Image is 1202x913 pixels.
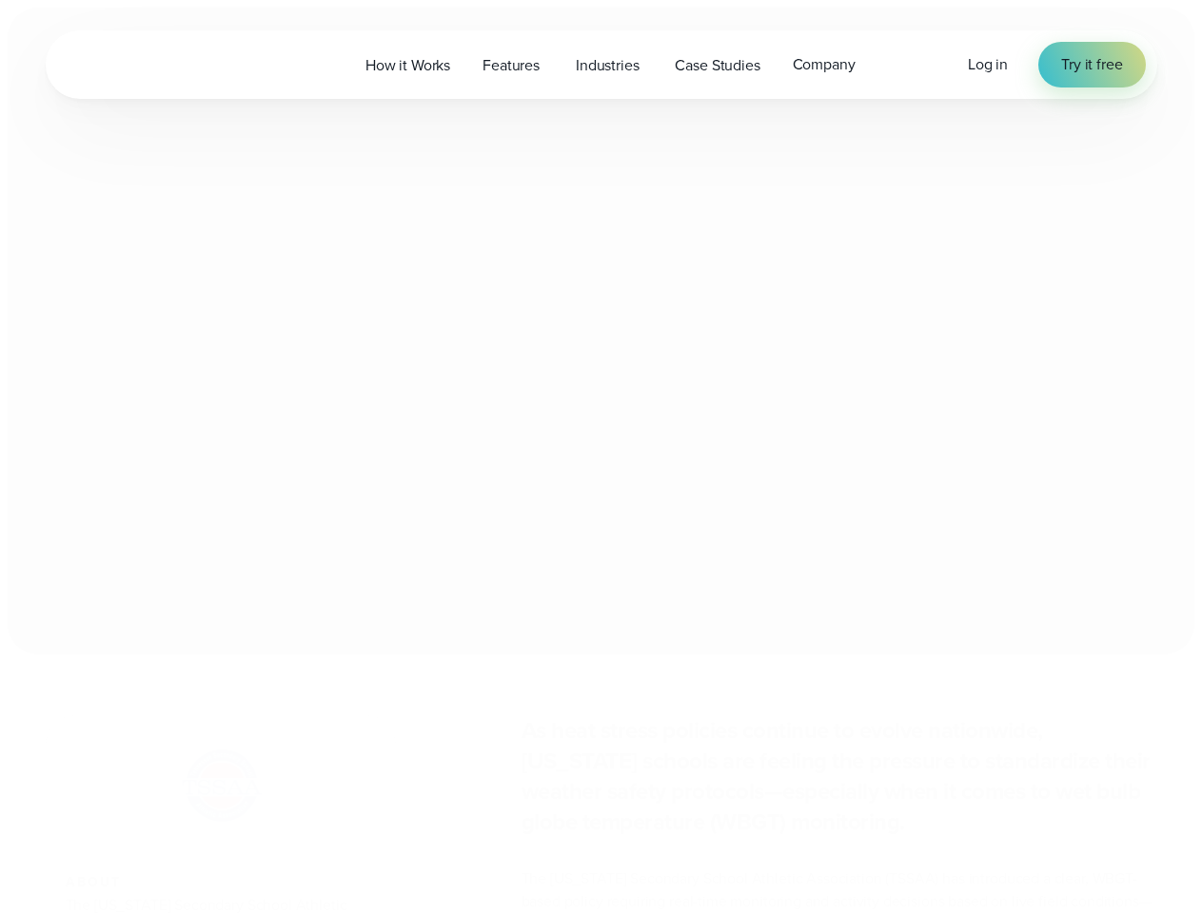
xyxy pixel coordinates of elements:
[365,54,450,77] span: How it Works
[1038,42,1145,87] a: Try it free
[659,46,776,85] a: Case Studies
[968,53,1008,75] span: Log in
[576,54,639,77] span: Industries
[793,53,856,76] span: Company
[1061,53,1122,76] span: Try it free
[483,54,540,77] span: Features
[968,53,1008,76] a: Log in
[349,46,466,85] a: How it Works
[675,54,759,77] span: Case Studies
